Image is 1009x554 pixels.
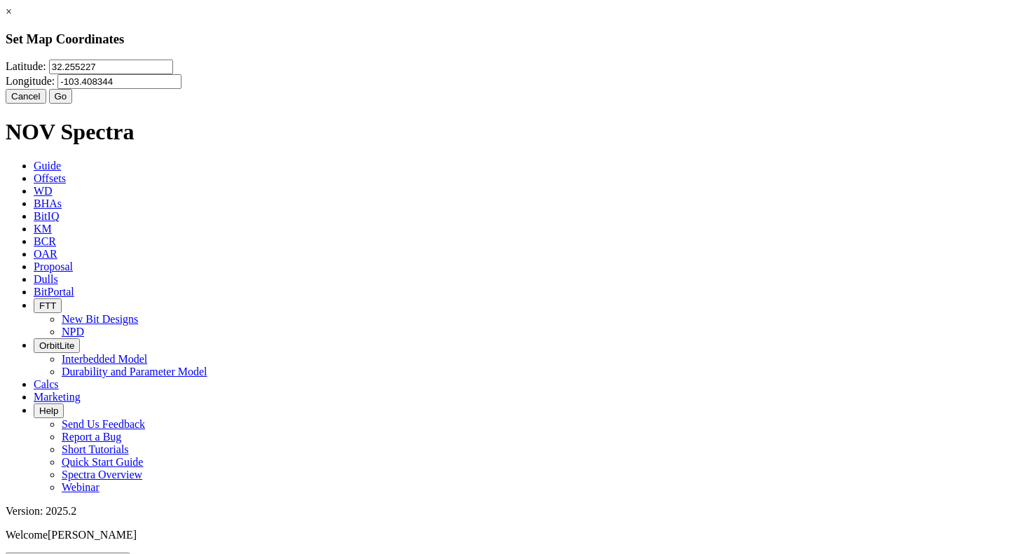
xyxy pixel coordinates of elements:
[62,366,207,378] a: Durability and Parameter Model
[62,313,138,325] a: New Bit Designs
[49,89,73,104] button: Go
[62,456,143,468] a: Quick Start Guide
[39,300,56,311] span: FTT
[39,406,58,416] span: Help
[34,160,61,172] span: Guide
[34,172,66,184] span: Offsets
[39,340,74,351] span: OrbitLite
[6,60,46,72] label: Latitude:
[62,431,121,443] a: Report a Bug
[48,529,137,541] span: [PERSON_NAME]
[34,378,59,390] span: Calcs
[62,353,147,365] a: Interbedded Model
[6,89,46,104] button: Cancel
[62,481,99,493] a: Webinar
[34,273,58,285] span: Dulls
[34,286,74,298] span: BitPortal
[6,6,12,18] a: ×
[34,248,57,260] span: OAR
[62,326,84,338] a: NPD
[34,391,81,403] span: Marketing
[34,261,73,272] span: Proposal
[6,505,1003,518] div: Version: 2025.2
[6,32,1003,47] h3: Set Map Coordinates
[34,210,59,222] span: BitIQ
[6,75,55,87] label: Longitude:
[6,529,1003,541] p: Welcome
[62,469,142,480] a: Spectra Overview
[34,223,52,235] span: KM
[34,235,56,247] span: BCR
[34,185,53,197] span: WD
[62,443,129,455] a: Short Tutorials
[62,418,145,430] a: Send Us Feedback
[34,198,62,209] span: BHAs
[6,119,1003,145] h1: NOV Spectra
